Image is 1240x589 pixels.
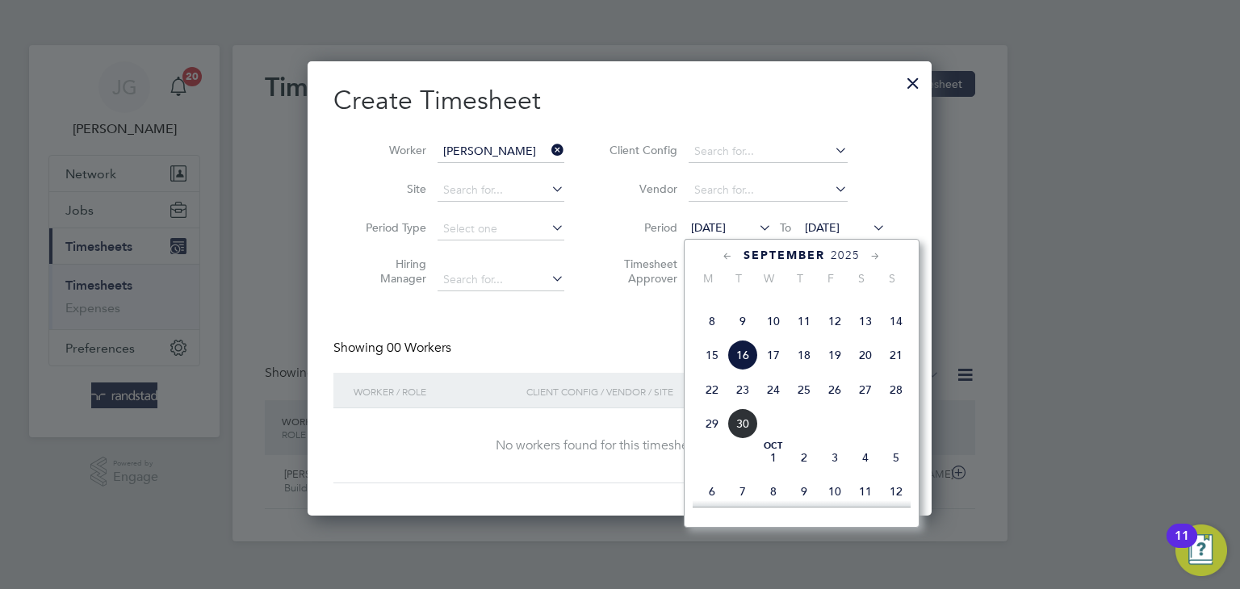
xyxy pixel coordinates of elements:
[387,340,451,356] span: 00 Workers
[605,143,677,157] label: Client Config
[754,271,785,286] span: W
[744,249,825,262] span: September
[881,476,911,507] span: 12
[354,143,426,157] label: Worker
[850,442,881,473] span: 4
[850,340,881,370] span: 20
[877,271,907,286] span: S
[697,408,727,439] span: 29
[697,374,727,405] span: 22
[605,220,677,235] label: Period
[819,306,850,336] span: 12
[689,140,848,163] input: Search for...
[333,340,455,357] div: Showing
[727,476,758,507] span: 7
[350,437,890,454] div: No workers found for this timesheet period.
[881,442,911,473] span: 5
[789,306,819,336] span: 11
[815,271,846,286] span: F
[850,476,881,507] span: 11
[789,374,819,405] span: 25
[881,374,911,405] span: 28
[758,374,789,405] span: 24
[350,373,522,410] div: Worker / Role
[789,442,819,473] span: 2
[850,306,881,336] span: 13
[693,271,723,286] span: M
[758,442,789,450] span: Oct
[758,340,789,370] span: 17
[727,340,758,370] span: 16
[758,476,789,507] span: 8
[689,179,848,202] input: Search for...
[789,476,819,507] span: 9
[727,374,758,405] span: 23
[605,182,677,196] label: Vendor
[819,340,850,370] span: 19
[723,271,754,286] span: T
[850,374,881,405] span: 27
[831,249,860,262] span: 2025
[1175,536,1189,557] div: 11
[881,306,911,336] span: 14
[438,218,564,240] input: Select one
[727,306,758,336] span: 9
[819,476,850,507] span: 10
[697,476,727,507] span: 6
[846,271,877,286] span: S
[819,442,850,473] span: 3
[438,179,564,202] input: Search for...
[819,374,850,405] span: 26
[789,340,819,370] span: 18
[775,217,796,238] span: To
[758,442,789,473] span: 1
[697,306,727,336] span: 8
[354,257,426,286] label: Hiring Manager
[522,373,781,410] div: Client Config / Vendor / Site
[881,340,911,370] span: 21
[333,84,906,118] h2: Create Timesheet
[758,306,789,336] span: 10
[805,220,840,235] span: [DATE]
[438,269,564,291] input: Search for...
[727,408,758,439] span: 30
[354,220,426,235] label: Period Type
[785,271,815,286] span: T
[354,182,426,196] label: Site
[1175,524,1227,576] button: Open Resource Center, 11 new notifications
[605,257,677,286] label: Timesheet Approver
[691,220,726,235] span: [DATE]
[438,140,564,163] input: Search for...
[697,340,727,370] span: 15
